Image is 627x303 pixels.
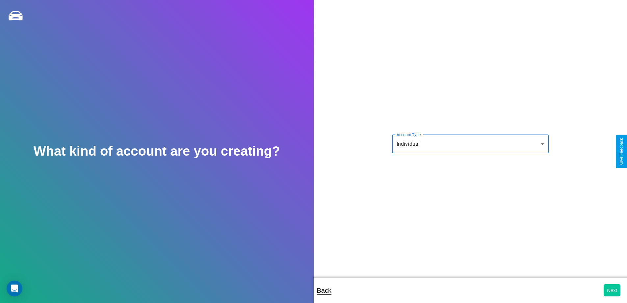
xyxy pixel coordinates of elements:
[7,281,22,296] div: Open Intercom Messenger
[392,135,549,153] div: Individual
[397,132,421,137] label: Account Type
[619,138,624,165] div: Give Feedback
[317,285,331,296] p: Back
[604,284,620,296] button: Next
[34,144,280,159] h2: What kind of account are you creating?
